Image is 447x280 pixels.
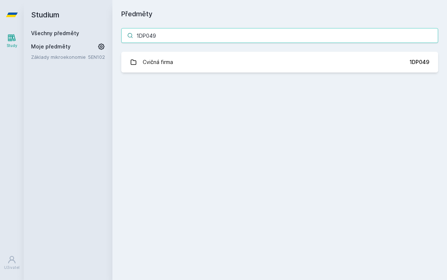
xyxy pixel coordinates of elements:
[121,9,438,19] h1: Předměty
[88,54,105,60] a: 5EN102
[121,52,438,72] a: Cvičná firma 1DP049
[1,252,22,274] a: Uživatel
[121,28,438,43] input: Název nebo ident předmětu…
[31,53,88,61] a: Základy mikroekonomie
[1,30,22,52] a: Study
[4,265,20,270] div: Uživatel
[7,43,17,48] div: Study
[31,43,71,50] span: Moje předměty
[31,30,79,36] a: Všechny předměty
[143,55,173,70] div: Cvičná firma
[410,58,429,66] div: 1DP049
